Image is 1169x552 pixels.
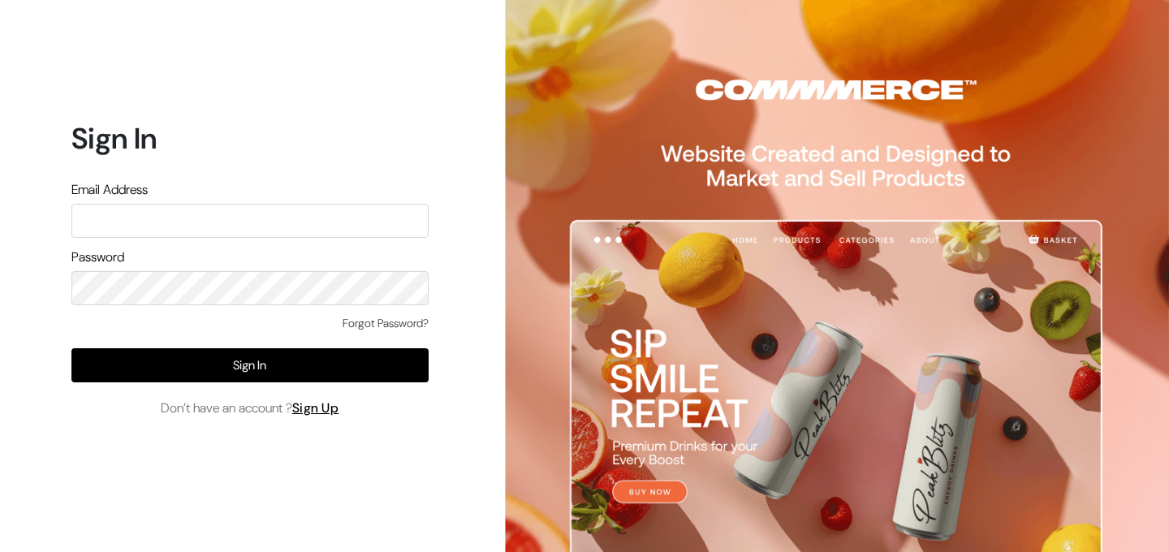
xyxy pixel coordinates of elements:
button: Sign In [71,348,429,382]
a: Sign Up [292,399,339,416]
a: Forgot Password? [343,315,429,332]
label: Email Address [71,180,148,200]
span: Don’t have an account ? [161,399,339,418]
h1: Sign In [71,121,429,156]
label: Password [71,248,124,267]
